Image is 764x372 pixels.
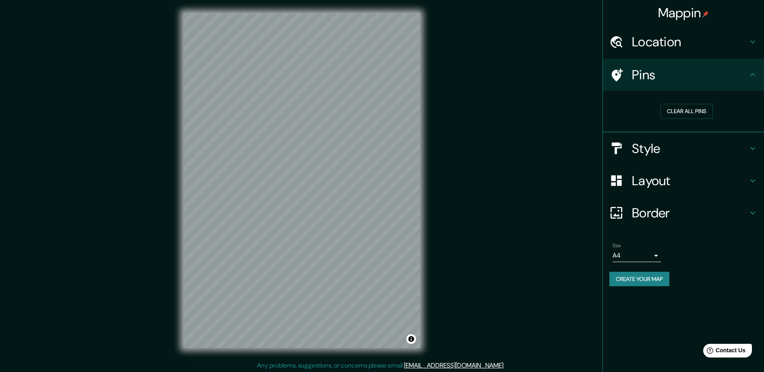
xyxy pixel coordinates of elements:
div: . [505,361,506,370]
h4: Mappin [658,5,709,21]
h4: Location [632,34,748,50]
a: [EMAIL_ADDRESS][DOMAIN_NAME] [404,361,503,370]
h4: Style [632,141,748,157]
div: A4 [613,249,661,262]
label: Size [613,242,621,249]
h4: Layout [632,173,748,189]
div: . [506,361,507,370]
h4: Border [632,205,748,221]
div: Border [603,197,764,229]
div: Pins [603,59,764,91]
div: Style [603,132,764,165]
button: Clear all pins [660,104,713,119]
h4: Pins [632,67,748,83]
div: Location [603,26,764,58]
img: pin-icon.png [702,11,709,17]
iframe: Help widget launcher [692,341,755,363]
p: Any problems, suggestions, or concerns please email . [257,361,505,370]
button: Create your map [609,272,669,287]
canvas: Map [183,13,420,348]
div: Layout [603,165,764,197]
button: Toggle attribution [406,334,416,344]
